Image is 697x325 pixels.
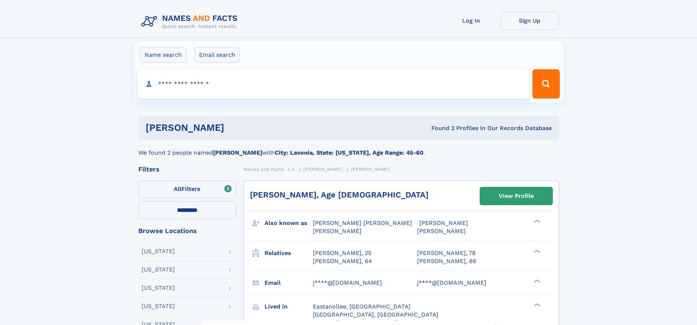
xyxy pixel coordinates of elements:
[138,228,236,234] div: Browse Locations
[142,303,175,309] div: [US_STATE]
[303,165,342,174] a: [PERSON_NAME]
[313,311,438,318] span: [GEOGRAPHIC_DATA], [GEOGRAPHIC_DATA]
[532,219,541,224] div: ❯
[174,185,181,192] span: All
[328,124,552,132] div: Found 2 Profiles In Our Records Database
[303,167,342,172] span: [PERSON_NAME]
[313,303,411,310] span: Eastanollee, [GEOGRAPHIC_DATA]
[292,167,295,172] span: E
[417,249,476,257] a: [PERSON_NAME], 78
[142,248,175,254] div: [US_STATE]
[292,165,295,174] a: E
[499,188,534,204] div: View Profile
[313,257,372,265] a: [PERSON_NAME], 64
[501,12,559,30] a: Sign Up
[138,12,244,32] img: Logo Names and Facts
[532,69,559,99] button: Search Button
[194,47,240,63] label: Email search
[142,285,175,291] div: [US_STATE]
[244,165,284,174] a: Names and Facts
[265,247,313,259] h3: Relatives
[138,140,559,157] div: We found 2 people named with .
[419,219,468,226] span: [PERSON_NAME]
[265,300,313,313] h3: Lived in
[480,187,552,205] a: View Profile
[138,166,236,173] div: Filters
[417,228,466,234] span: [PERSON_NAME]
[138,69,529,99] input: search input
[532,249,541,254] div: ❯
[313,228,361,234] span: [PERSON_NAME]
[417,257,476,265] a: [PERSON_NAME], 66
[275,149,423,156] b: City: Lavonia, State: [US_STATE], Age Range: 45-60
[532,278,541,283] div: ❯
[146,123,328,132] h1: [PERSON_NAME]
[265,277,313,289] h3: Email
[313,219,412,226] span: [PERSON_NAME] [PERSON_NAME]
[250,190,428,199] a: [PERSON_NAME], Age [DEMOGRAPHIC_DATA]
[313,249,371,257] a: [PERSON_NAME], 25
[351,167,390,172] span: [PERSON_NAME]
[140,47,187,63] label: Name search
[265,217,313,229] h3: Also known as
[213,149,262,156] b: [PERSON_NAME]
[138,181,236,198] label: Filters
[532,302,541,307] div: ❯
[142,267,175,273] div: [US_STATE]
[442,12,501,30] a: Log In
